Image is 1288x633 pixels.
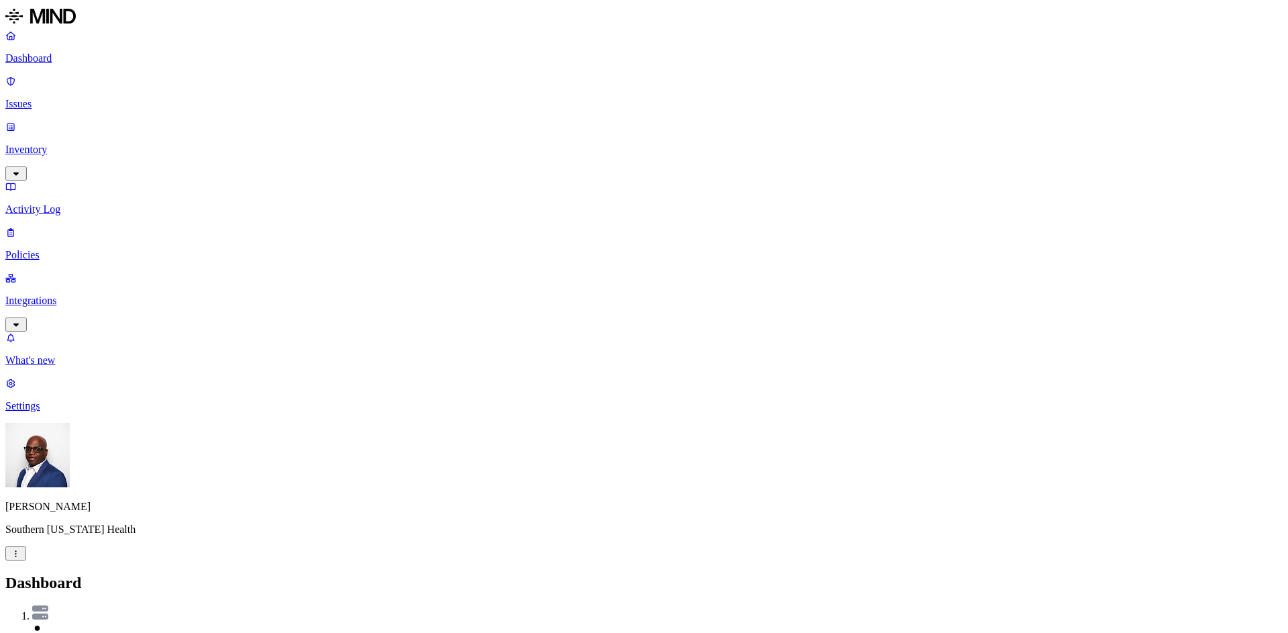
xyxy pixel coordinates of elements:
[5,98,1283,110] p: Issues
[5,144,1283,156] p: Inventory
[5,30,1283,64] a: Dashboard
[5,75,1283,110] a: Issues
[5,52,1283,64] p: Dashboard
[5,423,70,487] img: Gregory Thomas
[5,181,1283,215] a: Activity Log
[5,249,1283,261] p: Policies
[5,354,1283,367] p: What's new
[5,203,1283,215] p: Activity Log
[5,574,1283,592] h2: Dashboard
[5,332,1283,367] a: What's new
[5,272,1283,330] a: Integrations
[32,605,48,620] img: azure-files.svg
[5,5,1283,30] a: MIND
[5,295,1283,307] p: Integrations
[5,400,1283,412] p: Settings
[5,226,1283,261] a: Policies
[5,377,1283,412] a: Settings
[5,5,76,27] img: MIND
[5,121,1283,179] a: Inventory
[5,524,1283,536] p: Southern [US_STATE] Health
